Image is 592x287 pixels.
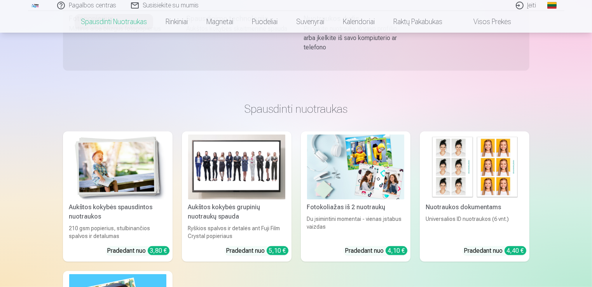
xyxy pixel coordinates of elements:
div: Pridėkite nuotrauką iš savo profilio arba įkelkite iš savo kompiuterio ar telefono [304,24,406,52]
div: Pradedant nuo [464,246,526,255]
a: Spausdinti nuotraukas [72,11,156,33]
img: /fa2 [31,3,40,8]
div: 3,80 € [148,246,169,255]
div: Universalios ID nuotraukos (6 vnt.) [423,215,526,240]
div: 5,10 € [267,246,288,255]
a: Visos prekės [452,11,520,33]
div: Pradedant nuo [226,246,288,255]
div: 4,10 € [386,246,407,255]
div: Fotokoliažas iš 2 nuotraukų [304,203,407,212]
h3: Spausdinti nuotraukas [69,102,523,116]
div: Aukštos kokybės grupinių nuotraukų spauda [185,203,288,221]
div: Nuotraukos dokumentams [423,203,526,212]
a: Suvenyrai [287,11,334,33]
img: Nuotraukos dokumentams [426,135,523,199]
a: Rinkiniai [156,11,197,33]
img: Aukštos kokybės grupinių nuotraukų spauda [188,135,285,199]
div: Pradedant nuo [107,246,169,255]
a: Magnetai [197,11,243,33]
a: Raktų pakabukas [384,11,452,33]
div: Ryškios spalvos ir detalės ant Fuji Film Crystal popieriaus [185,224,288,240]
div: Aukštos kokybės spausdintos nuotraukos [66,203,169,221]
div: 210 gsm popierius, stulbinančios spalvos ir detalumas [66,224,169,240]
img: Aukštos kokybės spausdintos nuotraukos [69,135,166,199]
a: Kalendoriai [334,11,384,33]
a: Nuotraukos dokumentamsNuotraukos dokumentamsUniversalios ID nuotraukos (6 vnt.)Pradedant nuo 4,40 € [420,131,529,262]
a: Puodeliai [243,11,287,33]
div: 4,40 € [505,246,526,255]
a: Fotokoliažas iš 2 nuotraukųFotokoliažas iš 2 nuotraukųDu įsimintini momentai - vienas įstabus vai... [301,131,410,262]
a: Aukštos kokybės spausdintos nuotraukos Aukštos kokybės spausdintos nuotraukos210 gsm popierius, s... [63,131,173,262]
a: Aukštos kokybės grupinių nuotraukų spaudaAukštos kokybės grupinių nuotraukų spaudaRyškios spalvos... [182,131,292,262]
div: Du įsimintini momentai - vienas įstabus vaizdas [304,215,407,240]
div: Pradedant nuo [345,246,407,255]
img: Fotokoliažas iš 2 nuotraukų [307,135,404,199]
